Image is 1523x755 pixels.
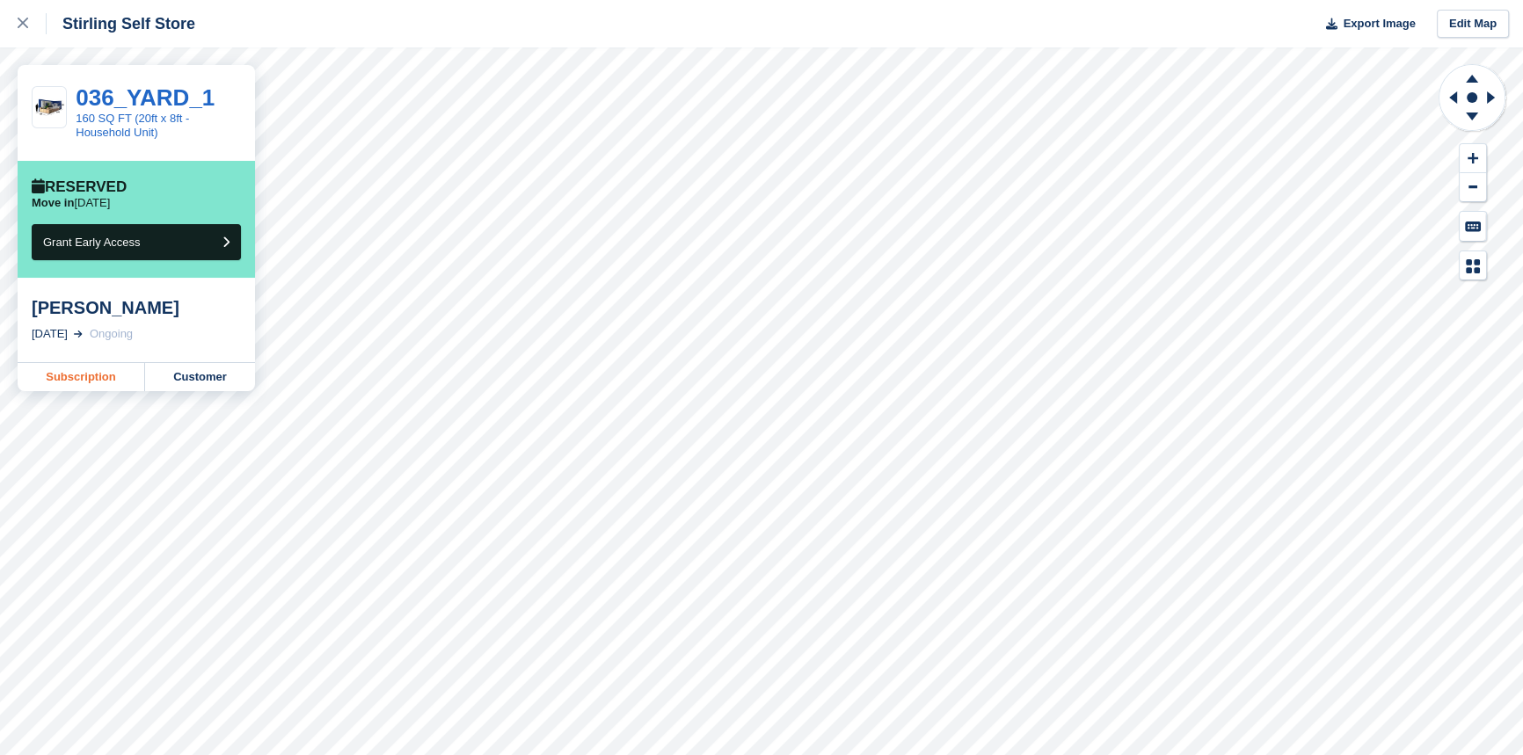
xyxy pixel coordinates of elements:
a: Customer [145,363,255,391]
button: Zoom Out [1460,173,1486,202]
button: Keyboard Shortcuts [1460,212,1486,241]
span: Grant Early Access [43,236,141,249]
button: Map Legend [1460,251,1486,280]
img: arrow-right-light-icn-cde0832a797a2874e46488d9cf13f60e5c3a73dbe684e267c42b8395dfbc2abf.svg [74,330,83,338]
button: Zoom In [1460,144,1486,173]
a: Subscription [18,363,145,391]
span: Move in [32,196,74,209]
span: Export Image [1343,15,1415,33]
p: [DATE] [32,196,110,210]
div: Stirling Self Store [47,13,195,34]
div: [DATE] [32,325,68,343]
button: Grant Early Access [32,224,241,260]
div: Ongoing [90,325,133,343]
div: Reserved [32,178,127,196]
a: 160 SQ FT (20ft x 8ft - Household Unit) [76,112,189,139]
div: [PERSON_NAME] [32,297,241,318]
a: 036_YARD_1 [76,84,215,111]
a: Edit Map [1437,10,1509,39]
img: 20-ft-container%20(1).jpg [33,95,66,120]
button: Export Image [1315,10,1416,39]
